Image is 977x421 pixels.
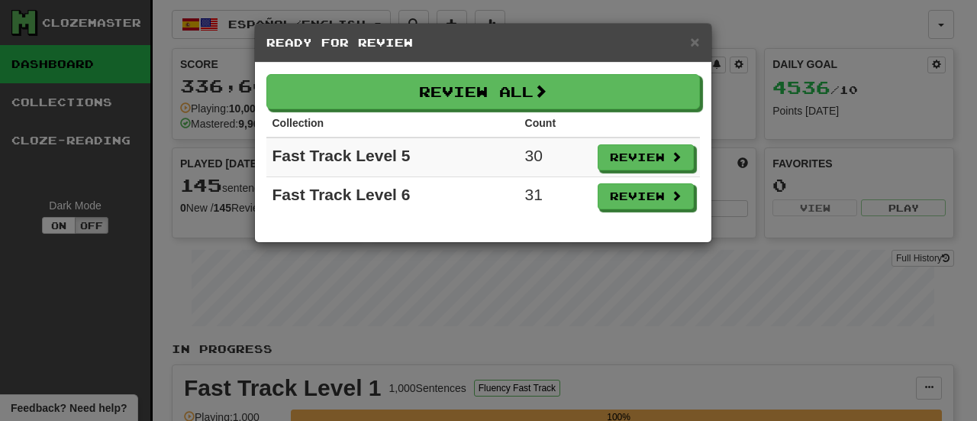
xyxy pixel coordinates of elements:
[519,109,592,138] th: Count
[598,144,694,170] button: Review
[266,74,700,109] button: Review All
[519,177,592,216] td: 31
[266,35,700,50] h5: Ready for Review
[266,138,519,177] td: Fast Track Level 5
[690,34,699,50] button: Close
[690,33,699,50] span: ×
[266,109,519,138] th: Collection
[519,138,592,177] td: 30
[598,183,694,209] button: Review
[266,177,519,216] td: Fast Track Level 6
